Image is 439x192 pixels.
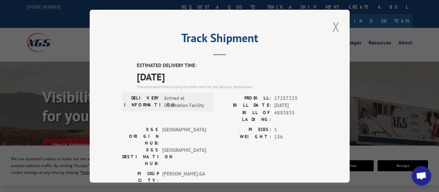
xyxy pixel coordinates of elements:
[162,126,206,146] span: [GEOGRAPHIC_DATA]
[122,170,159,184] label: PICKUP CITY:
[220,102,271,109] label: BILL DATE:
[274,133,317,141] span: 156
[330,18,342,36] button: Close modal
[122,146,159,167] label: XGS DESTINATION HUB:
[274,102,317,109] span: [DATE]
[164,94,208,109] span: Arrived at Destination Facility
[274,126,317,133] span: 1
[124,94,161,109] label: DELIVERY INFORMATION:
[274,94,317,102] span: 17257225
[122,33,317,46] h2: Track Shipment
[162,170,206,184] span: [PERSON_NAME] , GA
[137,62,317,69] label: ESTIMATED DELIVERY TIME:
[162,146,206,167] span: [GEOGRAPHIC_DATA]
[412,166,431,186] a: Open chat
[122,126,159,146] label: XGS ORIGIN HUB:
[220,126,271,133] label: PIECES:
[137,69,317,84] span: [DATE]
[220,109,271,123] label: BILL OF LADING:
[137,84,317,90] div: The estimated time is using the time zone for the delivery destination.
[220,133,271,141] label: WEIGHT:
[220,94,271,102] label: PROBILL:
[274,109,317,123] span: 4883835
